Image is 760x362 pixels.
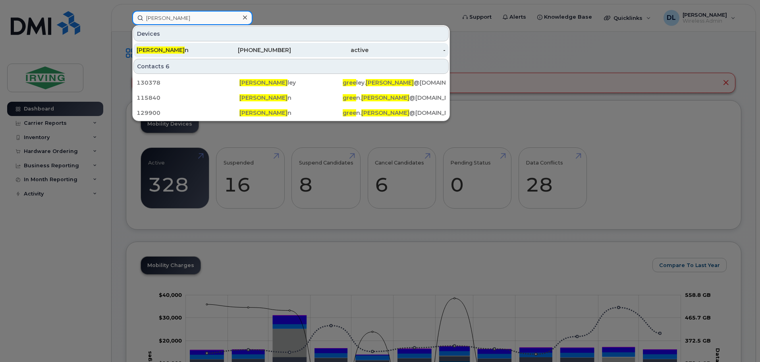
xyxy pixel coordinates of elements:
div: ley. @[DOMAIN_NAME] [343,79,446,87]
span: [PERSON_NAME] [239,109,287,116]
a: 129900[PERSON_NAME]ngreen.[PERSON_NAME]@[DOMAIN_NAME] [133,106,449,120]
div: n [137,46,214,54]
div: n. @[DOMAIN_NAME] [343,94,446,102]
span: [PERSON_NAME] [361,94,409,101]
a: 115840[PERSON_NAME]ngreen.[PERSON_NAME]@[DOMAIN_NAME] [133,91,449,105]
div: active [291,46,368,54]
div: [PHONE_NUMBER] [214,46,291,54]
div: 115840 [137,94,239,102]
span: [PERSON_NAME] [366,79,414,86]
div: 130378 [137,79,239,87]
span: [PERSON_NAME] [239,94,287,101]
div: Devices [133,26,449,41]
div: Contacts [133,59,449,74]
span: 6 [166,62,170,70]
div: n. @[DOMAIN_NAME] [343,109,446,117]
span: [PERSON_NAME] [361,109,409,116]
span: [PERSON_NAME] [239,79,287,86]
span: [PERSON_NAME] [137,46,185,54]
div: 129900 [137,109,239,117]
a: [PERSON_NAME]n[PHONE_NUMBER]active- [133,43,449,57]
span: gree [343,79,356,86]
a: 130378[PERSON_NAME]leygreeley.[PERSON_NAME]@[DOMAIN_NAME] [133,75,449,90]
div: n [239,109,342,117]
div: - [368,46,446,54]
div: ley [239,79,342,87]
span: gree [343,109,356,116]
span: gree [343,94,356,101]
div: n [239,94,342,102]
